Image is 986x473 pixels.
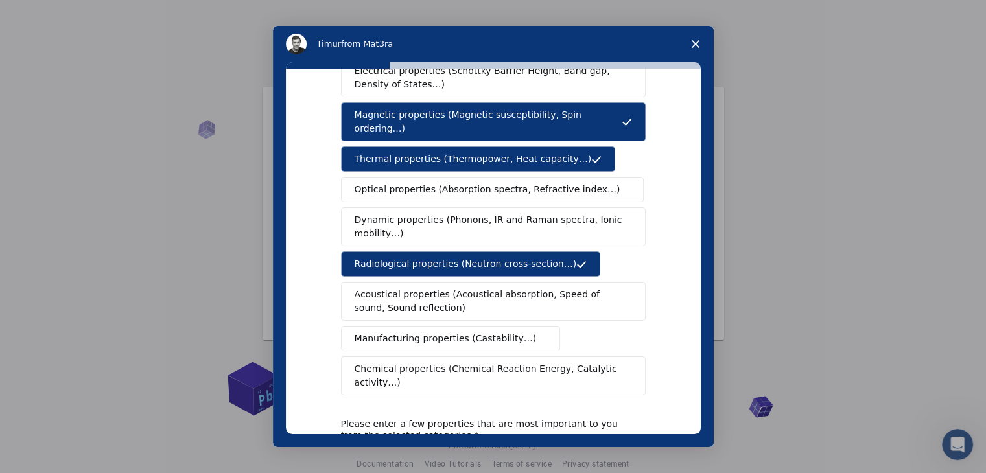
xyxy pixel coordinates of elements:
[341,356,646,395] button: Chemical properties (Chemical Reaction Energy, Catalytic activity…)
[355,332,537,345] span: Manufacturing properties (Castability…)
[355,362,623,389] span: Chemical properties (Chemical Reaction Energy, Catalytic activity…)
[317,39,341,49] span: Timur
[355,108,622,135] span: Magnetic properties (Magnetic susceptibility, Spin ordering…)
[341,282,646,321] button: Acoustical properties (Acoustical absorption, Speed of sound, Sound reflection)
[355,257,577,271] span: Radiological properties (Neutron cross-section…)
[341,207,646,246] button: Dynamic properties (Phonons, IR and Raman spectra, Ionic mobility…)
[341,177,644,202] button: Optical properties (Absorption spectra, Refractive index…)
[341,39,393,49] span: from Mat3ra
[341,102,646,141] button: Magnetic properties (Magnetic susceptibility, Spin ordering…)
[341,146,616,172] button: Thermal properties (Thermopower, Heat capacity…)
[355,64,624,91] span: Electrical properties (Schottky Barrier Height, Band gap, Density of States…)
[286,34,307,54] img: Profile image for Timur
[355,213,624,240] span: Dynamic properties (Phonons, IR and Raman spectra, Ionic mobility…)
[355,183,620,196] span: Optical properties (Absorption spectra, Refractive index…)
[355,152,592,166] span: Thermal properties (Thermopower, Heat capacity…)
[355,288,624,315] span: Acoustical properties (Acoustical absorption, Speed of sound, Sound reflection)
[341,58,646,97] button: Electrical properties (Schottky Barrier Height, Band gap, Density of States…)
[26,9,73,21] span: Support
[341,326,561,351] button: Manufacturing properties (Castability…)
[677,26,714,62] span: Close survey
[341,418,626,441] div: Please enter a few properties that are most important to you from the selected categories.
[341,251,601,277] button: Radiological properties (Neutron cross-section…)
